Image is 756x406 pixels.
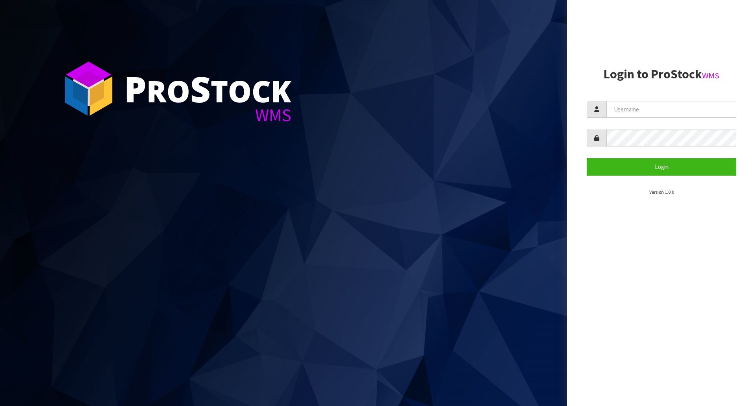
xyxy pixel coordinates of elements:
[190,65,211,113] span: S
[606,101,736,118] input: Username
[587,158,736,175] button: Login
[59,59,118,118] img: ProStock Cube
[124,106,291,124] div: WMS
[587,67,736,81] h2: Login to ProStock
[649,189,674,195] small: Version 1.0.0
[702,70,719,81] small: WMS
[124,71,291,106] div: ro tock
[124,65,146,113] span: P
